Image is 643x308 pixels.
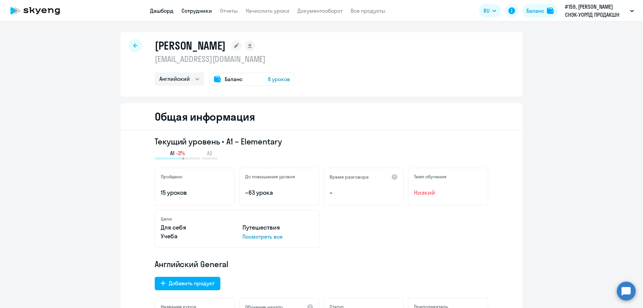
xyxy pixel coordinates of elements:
p: Для себя [161,223,232,232]
span: 8 уроков [268,75,290,83]
span: Низкий [414,188,482,197]
a: Документооборот [297,7,343,14]
button: #159, [PERSON_NAME] СНЭК-УОРЛД ПРОДАКШН КИРИШИ, ООО [562,3,637,19]
p: – [330,188,398,197]
span: Баланс [225,75,242,83]
a: Все продукты [351,7,385,14]
p: Учеба [161,232,232,241]
h2: Общая информация [155,110,255,123]
h5: Цели [161,216,172,222]
span: A1 [170,149,174,157]
h5: Время разговора [330,174,369,180]
a: Отчеты [220,7,238,14]
button: RU [479,4,501,17]
span: Английский General [155,259,228,269]
a: Сотрудники [182,7,212,14]
h1: [PERSON_NAME] [155,39,226,52]
p: Посмотреть все [242,233,313,241]
p: #159, [PERSON_NAME] СНЭК-УОРЛД ПРОДАКШН КИРИШИ, ООО [565,3,627,19]
p: Путешествия [242,223,313,232]
a: Дашборд [150,7,173,14]
button: Добавить продукт [155,277,220,290]
div: Баланс [526,7,544,15]
img: balance [547,7,554,14]
h3: Текущий уровень • A1 – Elementary [155,136,488,147]
h5: До повышения уровня [245,174,295,180]
div: Добавить продукт [169,279,214,287]
span: A2 [207,149,212,157]
h5: Темп обучения [414,174,446,180]
p: [EMAIL_ADDRESS][DOMAIN_NAME] [155,54,295,64]
p: ~63 урока [245,188,313,197]
h5: Пройдено [161,174,183,180]
span: RU [484,7,490,15]
button: Балансbalance [522,4,558,17]
span: -3% [176,149,185,157]
p: 15 уроков [161,188,229,197]
a: Начислить уроки [246,7,289,14]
